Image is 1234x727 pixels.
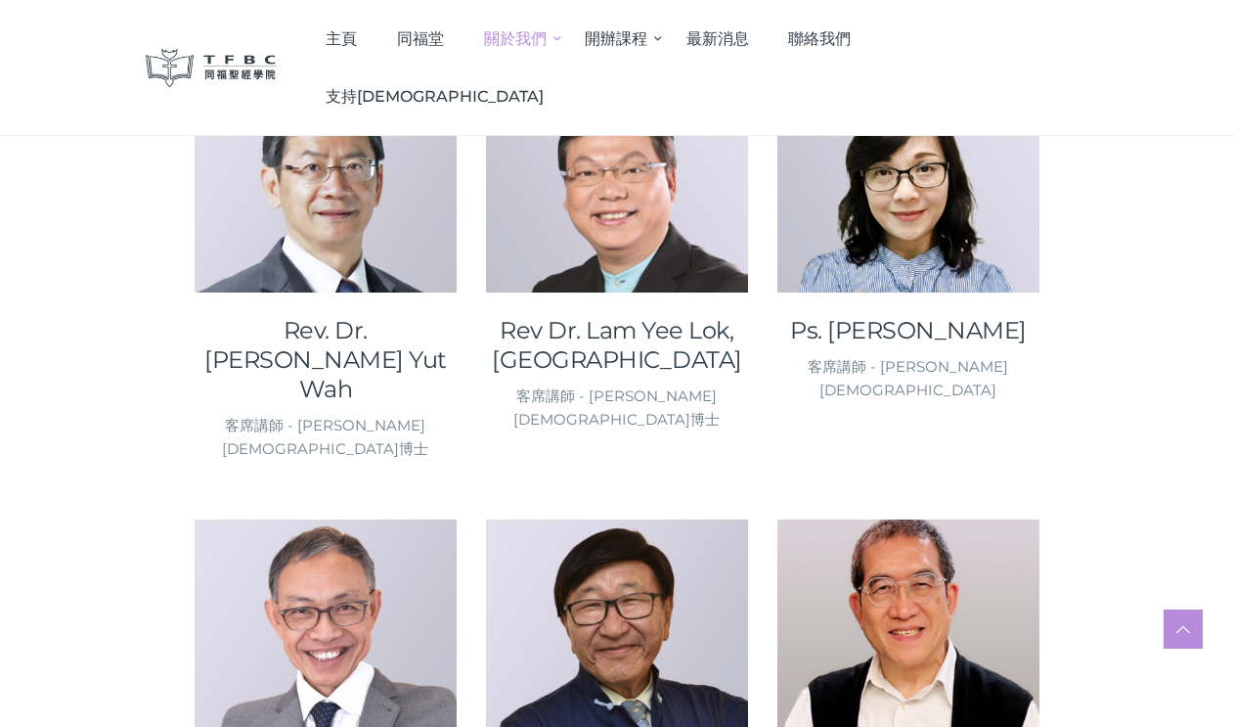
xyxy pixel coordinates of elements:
[377,10,464,68] a: 同福堂
[306,68,564,125] a: 支持[DEMOGRAPHIC_DATA]
[306,10,377,68] a: 主頁
[486,385,748,432] div: 客席講師 - [PERSON_NAME][DEMOGRAPHIC_DATA]博士
[1164,610,1203,649] a: Scroll to top
[146,49,277,87] img: 同福聖經學院 TFBC
[788,29,851,48] span: 聯絡我們
[397,29,444,48] span: 同福堂
[195,414,457,461] div: 客席講師 - [PERSON_NAME][DEMOGRAPHIC_DATA]博士
[769,10,871,68] a: 聯絡我們
[686,29,749,48] span: 最新消息
[777,316,1039,345] a: Ps. [PERSON_NAME]
[195,316,457,404] a: Rev. Dr. [PERSON_NAME] Yut Wah
[666,10,769,68] a: 最新消息
[326,87,544,106] span: 支持[DEMOGRAPHIC_DATA]
[486,316,748,375] a: Rev Dr. Lam Yee Lok, [GEOGRAPHIC_DATA]
[565,10,667,68] a: 開辦課程
[326,29,357,48] span: 主頁
[777,355,1039,402] div: 客席講師 - [PERSON_NAME][DEMOGRAPHIC_DATA]
[585,29,647,48] span: 開辦課程
[463,10,565,68] a: 關於我們
[484,29,547,48] span: 關於我們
